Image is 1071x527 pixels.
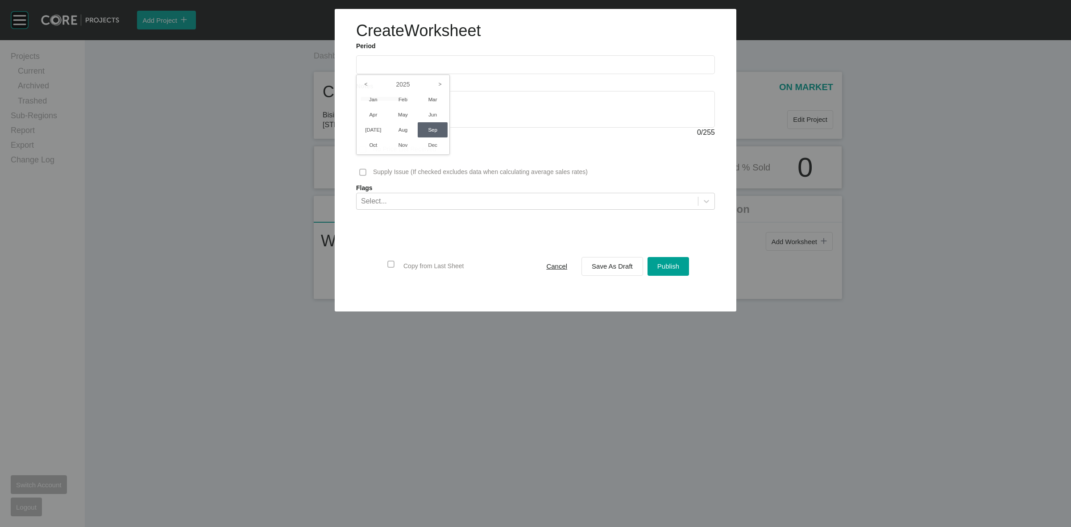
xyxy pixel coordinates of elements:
li: Nov [388,137,418,153]
li: Sep [418,122,448,137]
li: Mar [418,92,448,107]
li: Jun [418,107,448,122]
i: > [432,77,448,92]
li: Oct [358,137,388,153]
li: May [388,107,418,122]
li: Jan [358,92,388,107]
li: [DATE] [358,122,388,137]
li: Aug [388,122,418,137]
i: < [358,77,374,92]
li: Apr [358,107,388,122]
li: Dec [418,137,448,153]
li: Feb [388,92,418,107]
label: 2025 [358,77,448,92]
